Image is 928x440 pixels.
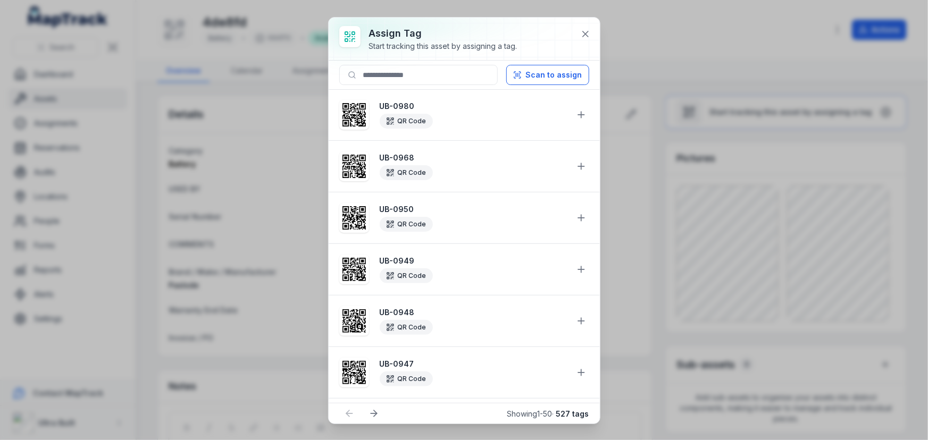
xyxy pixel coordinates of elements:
strong: UB-0949 [380,256,567,266]
strong: UB-0947 [380,359,567,369]
strong: 527 tags [556,409,589,418]
div: QR Code [380,165,433,180]
strong: UB-0980 [380,101,567,112]
span: Showing 1 - 50 · [507,409,589,418]
strong: UB-0950 [380,204,567,215]
div: Start tracking this asset by assigning a tag. [369,41,517,52]
div: QR Code [380,268,433,283]
div: QR Code [380,114,433,129]
button: Scan to assign [506,65,589,85]
h3: Assign tag [369,26,517,41]
div: QR Code [380,371,433,386]
strong: UB-0948 [380,307,567,318]
div: QR Code [380,320,433,335]
strong: UB-0968 [380,153,567,163]
div: QR Code [380,217,433,232]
